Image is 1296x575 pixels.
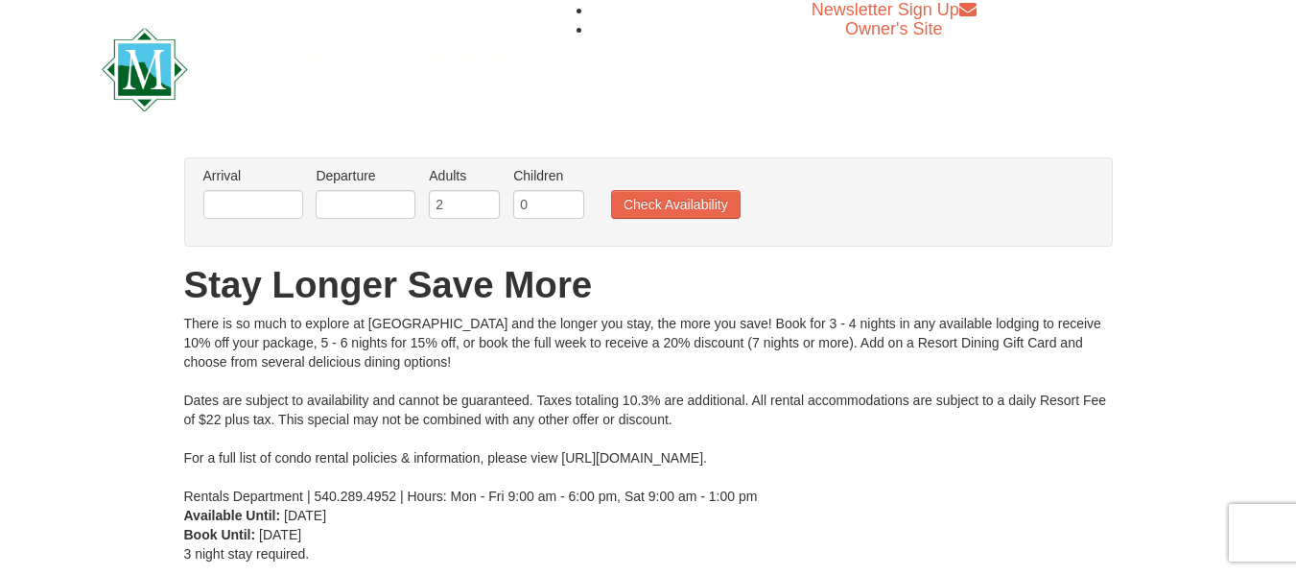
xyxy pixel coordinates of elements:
span: [DATE] [259,527,301,542]
label: Adults [429,166,500,185]
strong: Book Until: [184,527,256,542]
strong: Available Until: [184,508,281,523]
a: Owner's Site [845,19,942,38]
label: Departure [316,166,415,185]
a: Massanutten Resort [102,44,541,89]
label: Children [513,166,584,185]
label: Arrival [203,166,303,185]
h1: Stay Longer Save More [184,266,1113,304]
img: Massanutten Resort Logo [102,28,541,111]
span: 3 night stay required. [184,546,310,562]
div: There is so much to explore at [GEOGRAPHIC_DATA] and the longer you stay, the more you save! Book... [184,314,1113,506]
span: [DATE] [284,508,326,523]
button: Check Availability [611,190,741,219]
